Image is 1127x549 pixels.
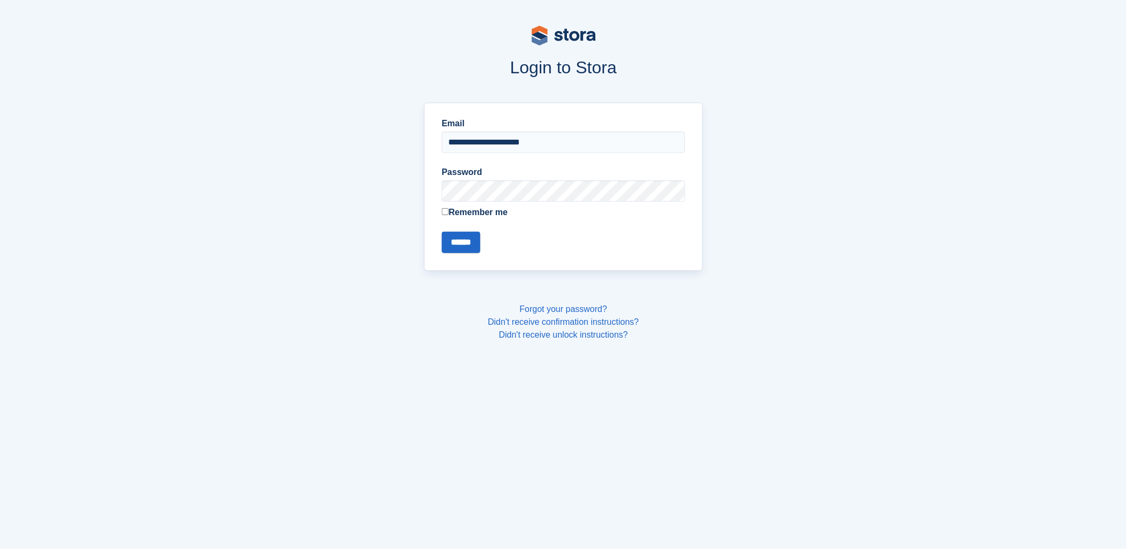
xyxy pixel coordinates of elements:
a: Didn't receive unlock instructions? [499,330,628,339]
img: stora-logo-53a41332b3708ae10de48c4981b4e9114cc0af31d8433b30ea865607fb682f29.svg [532,26,596,45]
a: Forgot your password? [520,304,608,314]
label: Remember me [442,206,685,219]
a: Didn't receive confirmation instructions? [488,317,639,326]
input: Remember me [442,208,449,215]
label: Password [442,166,685,179]
label: Email [442,117,685,130]
h1: Login to Stora [220,58,907,77]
